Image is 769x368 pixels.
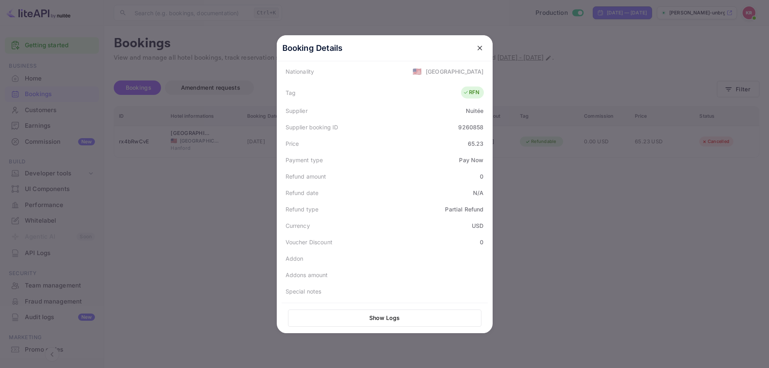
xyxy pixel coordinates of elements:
[473,41,487,55] button: close
[286,139,299,148] div: Price
[480,238,483,246] div: 0
[286,107,308,115] div: Supplier
[286,271,328,279] div: Addons amount
[426,67,484,76] div: [GEOGRAPHIC_DATA]
[286,172,326,181] div: Refund amount
[472,221,483,230] div: USD
[286,156,323,164] div: Payment type
[413,64,422,78] span: United States
[286,221,310,230] div: Currency
[463,88,479,97] div: RFN
[458,123,483,131] div: 9260858
[286,254,304,263] div: Addon
[282,42,343,54] p: Booking Details
[286,67,314,76] div: Nationality
[480,172,483,181] div: 0
[286,189,319,197] div: Refund date
[445,205,483,213] div: Partial Refund
[288,310,481,327] button: Show Logs
[468,139,484,148] div: 65.23
[286,205,319,213] div: Refund type
[459,156,483,164] div: Pay Now
[286,88,296,97] div: Tag
[466,107,484,115] div: Nuitée
[473,189,483,197] div: N/A
[286,123,338,131] div: Supplier booking ID
[286,287,322,296] div: Special notes
[286,238,332,246] div: Voucher Discount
